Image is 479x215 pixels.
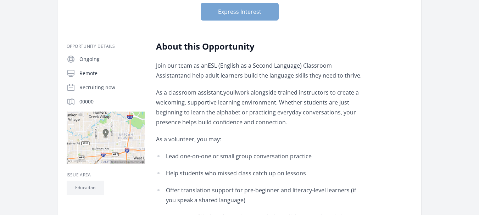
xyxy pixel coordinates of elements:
[180,72,362,79] span: and help adult learners build the language skills they need to thrive.
[67,112,145,164] img: Map
[67,172,145,178] h3: Issue area
[79,98,145,105] p: 00000
[79,70,145,77] p: Remote
[79,84,145,91] p: Recruiting now
[166,152,312,160] span: Lead one-on-one or small group conversation practice
[156,62,332,79] span: ESL (English as a Second Language) Classroom Assistant
[156,62,208,69] span: Join our team as an
[201,3,279,21] button: Express Interest
[156,89,359,126] span: work alongside trained instructors to create a welcoming, supportive learning environment. Whethe...
[156,89,223,96] span: As a classroom assistant,
[223,89,236,96] span: youll
[79,56,145,63] p: Ongoing
[67,44,145,49] h3: Opportunity Details
[67,181,104,195] li: Education
[166,169,306,177] span: Help students who missed class catch up on lessons
[156,41,363,52] h2: About this Opportunity
[156,135,221,143] span: As a volunteer, you may:
[166,186,356,204] span: Offer translation support for pre-beginner and literacy-level learners (if you speak a shared lan...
